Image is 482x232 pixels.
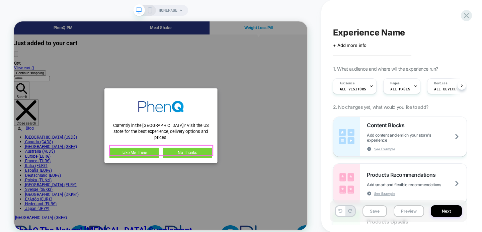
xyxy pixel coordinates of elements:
[434,81,447,86] span: Devices
[374,147,395,151] span: See Example
[333,66,438,72] span: 1. What audience and where will the experience run?
[333,27,405,37] span: Experience Name
[367,122,408,129] span: Content Blocks
[374,191,395,196] span: See Example
[340,87,366,91] span: All Visitors
[333,43,367,48] span: + Add more info
[367,133,467,143] span: Add content and enrich your store's experience
[333,104,428,110] span: 2. No changes yet, what would you like to add?
[390,81,400,86] span: Pages
[367,171,439,178] span: Products Recommendations
[367,182,458,187] span: Add smart and flexible recommendations
[363,205,387,217] button: Save
[166,106,226,121] img: 1_PhenQ_Gradient_logo_180x.png
[434,87,458,91] span: ALL DEVICES
[394,205,424,217] button: Preview
[340,81,355,86] span: Audience
[127,135,264,159] span: Currently in the [GEOGRAPHIC_DATA]? Visit the US store for the best experience, delivery options ...
[159,5,177,16] span: HOMEPAGE
[390,87,410,91] span: ALL PAGES
[198,169,264,182] a: No Thanks
[431,205,462,217] button: Next
[127,169,193,182] a: Take Me There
